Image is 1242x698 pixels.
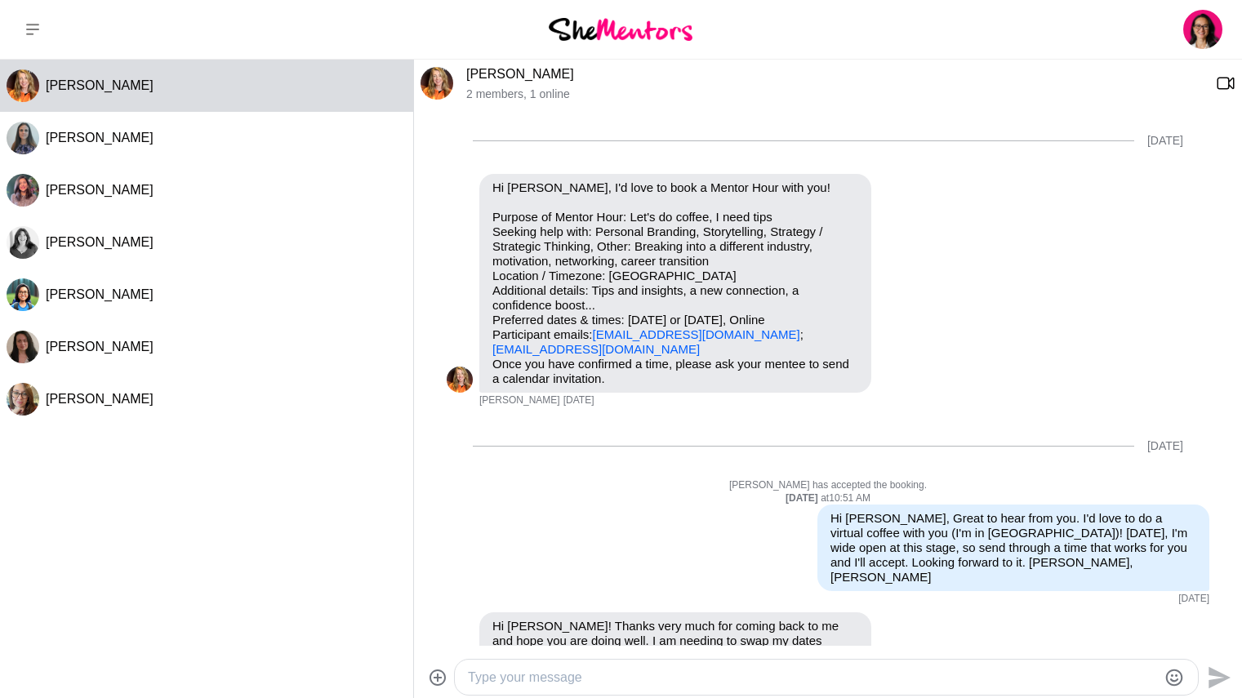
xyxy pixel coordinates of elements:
span: [PERSON_NAME] [46,392,154,406]
img: S [7,278,39,311]
div: Sophia [7,278,39,311]
button: Emoji picker [1164,668,1184,687]
div: Jill Absolom [7,174,39,207]
p: Hi [PERSON_NAME], Great to hear from you. I'd love to do a virtual coffee with you (I'm in [GEOGR... [830,511,1196,585]
div: [DATE] [1147,134,1183,148]
div: Courtney McCloud [7,383,39,416]
a: [PERSON_NAME] [466,67,574,81]
img: S [7,331,39,363]
img: C [7,383,39,416]
div: Miranda Bozic [7,69,39,102]
img: Jackie Kuek [1183,10,1222,49]
a: [EMAIL_ADDRESS][DOMAIN_NAME] [593,327,800,341]
img: M [447,367,473,393]
div: Sally Youngman [7,331,39,363]
span: [PERSON_NAME] [46,131,154,144]
span: [PERSON_NAME] [46,287,154,301]
time: 2025-08-06T00:58:10.526Z [1178,593,1209,606]
p: 2 members , 1 online [466,87,1203,101]
img: M [421,67,453,100]
div: [DATE] [1147,439,1183,453]
strong: [DATE] [786,492,821,504]
button: Send [1199,659,1235,696]
span: [PERSON_NAME] [46,78,154,92]
time: 2025-08-04T01:27:58.509Z [563,394,594,407]
a: [EMAIL_ADDRESS][DOMAIN_NAME] [492,342,700,356]
span: [PERSON_NAME] [46,340,154,353]
span: [PERSON_NAME] [46,235,154,249]
img: M [7,69,39,102]
p: [PERSON_NAME] has accepted the booking. [447,479,1209,492]
p: Once you have confirmed a time, please ask your mentee to send a calendar invitation. [492,357,858,386]
span: [PERSON_NAME] [479,394,560,407]
img: She Mentors Logo [549,18,692,40]
div: Miranda Bozic [447,367,473,393]
div: Alison Renwick [7,122,39,154]
img: J [7,226,39,259]
p: Hi [PERSON_NAME], I'd love to book a Mentor Hour with you! [492,180,858,195]
div: Jenni Harding [7,226,39,259]
textarea: Type your message [468,668,1157,687]
div: Miranda Bozic [421,67,453,100]
div: at 10:51 AM [447,492,1209,505]
span: [PERSON_NAME] [46,183,154,197]
p: Hi [PERSON_NAME]! Thanks very much for coming back to me and hope you are doing well. I am needin... [492,619,858,678]
img: A [7,122,39,154]
p: Purpose of Mentor Hour: Let's do coffee, I need tips Seeking help with: Personal Branding, Storyt... [492,210,858,357]
img: J [7,174,39,207]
